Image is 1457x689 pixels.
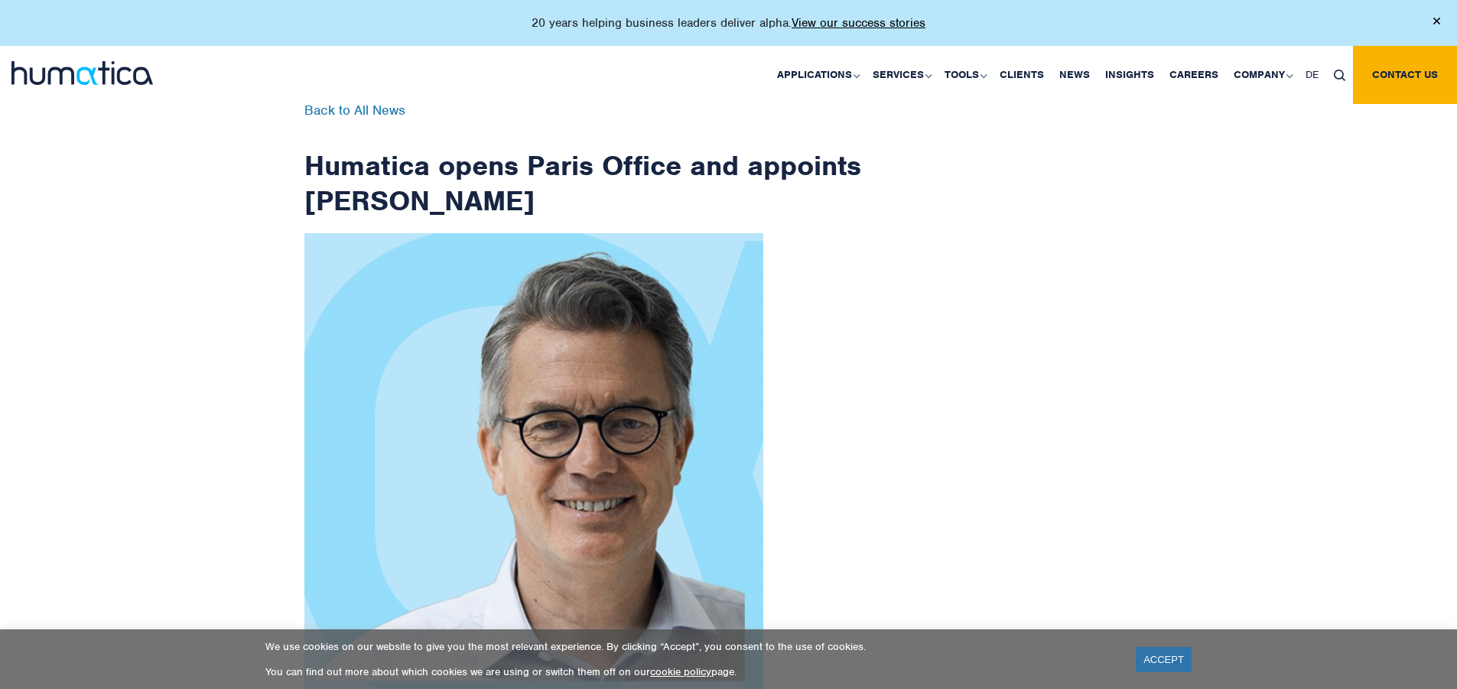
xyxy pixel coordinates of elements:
a: Applications [769,46,865,104]
a: ACCEPT [1136,647,1192,672]
h1: Humatica opens Paris Office and appoints [PERSON_NAME] [304,104,863,218]
a: View our success stories [792,15,925,31]
a: DE [1298,46,1326,104]
a: Services [865,46,937,104]
a: Tools [937,46,992,104]
a: Clients [992,46,1052,104]
p: 20 years helping business leaders deliver alpha. [532,15,925,31]
a: Careers [1162,46,1226,104]
a: News [1052,46,1098,104]
img: search_icon [1334,70,1345,81]
a: cookie policy [650,665,711,678]
a: Company [1226,46,1298,104]
span: DE [1306,68,1319,81]
p: We use cookies on our website to give you the most relevant experience. By clicking “Accept”, you... [265,640,1117,653]
img: logo [11,61,153,85]
a: Contact us [1353,46,1457,104]
a: Back to All News [304,102,405,119]
p: You can find out more about which cookies we are using or switch them off on our page. [265,665,1117,678]
a: Insights [1098,46,1162,104]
